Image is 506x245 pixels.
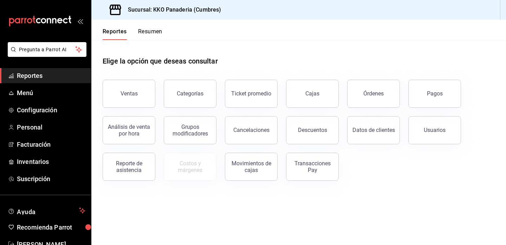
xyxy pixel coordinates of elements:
[107,160,151,173] div: Reporte de asistencia
[363,90,384,97] div: Órdenes
[424,127,446,133] div: Usuarios
[103,56,218,66] h1: Elige la opción que deseas consultar
[286,80,339,108] button: Cajas
[17,223,85,232] span: Recomienda Parrot
[231,90,271,97] div: Ticket promedio
[177,90,203,97] div: Categorías
[107,124,151,137] div: Análisis de venta por hora
[103,153,155,181] button: Reporte de asistencia
[347,116,400,144] button: Datos de clientes
[17,88,85,98] span: Menú
[291,160,334,173] div: Transacciones Pay
[225,80,278,108] button: Ticket promedio
[8,42,86,57] button: Pregunta a Parrot AI
[77,18,83,24] button: open_drawer_menu
[19,46,76,53] span: Pregunta a Parrot AI
[286,116,339,144] button: Descuentos
[233,127,270,133] div: Cancelaciones
[168,160,212,173] div: Costos y márgenes
[229,160,273,173] div: Movimientos de cajas
[138,28,162,40] button: Resumen
[168,124,212,137] div: Grupos modificadores
[17,140,85,149] span: Facturación
[347,80,400,108] button: Órdenes
[298,127,327,133] div: Descuentos
[305,90,319,97] div: Cajas
[408,116,461,144] button: Usuarios
[427,90,443,97] div: Pagos
[286,153,339,181] button: Transacciones Pay
[225,116,278,144] button: Cancelaciones
[17,206,76,215] span: Ayuda
[164,80,216,108] button: Categorías
[122,6,221,14] h3: Sucursal: KKO Panaderia (Cumbres)
[164,116,216,144] button: Grupos modificadores
[17,122,85,132] span: Personal
[408,80,461,108] button: Pagos
[103,28,127,40] button: Reportes
[352,127,395,133] div: Datos de clientes
[103,116,155,144] button: Análisis de venta por hora
[17,105,85,115] span: Configuración
[17,71,85,80] span: Reportes
[5,51,86,58] a: Pregunta a Parrot AI
[17,157,85,166] span: Inventarios
[121,90,138,97] div: Ventas
[17,174,85,184] span: Suscripción
[164,153,216,181] button: Contrata inventarios para ver este reporte
[103,28,162,40] div: navigation tabs
[225,153,278,181] button: Movimientos de cajas
[103,80,155,108] button: Ventas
